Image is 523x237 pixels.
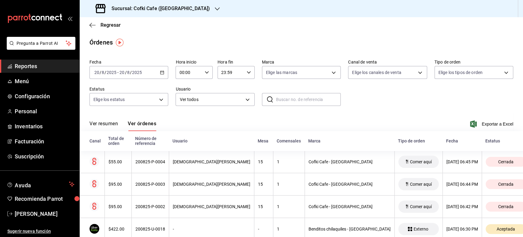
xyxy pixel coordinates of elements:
[17,40,66,47] span: Pregunta a Parrot AI
[434,60,513,64] label: Tipo de orden
[348,60,427,64] label: Canal de venta
[258,227,269,231] div: -
[180,96,243,103] span: Ver todos
[411,227,431,231] span: Externo
[7,37,75,50] button: Pregunta a Parrot AI
[258,204,269,209] div: 15
[446,182,478,187] div: [DATE] 06:44 PM
[116,39,123,46] img: Tooltip marker
[446,227,478,231] div: [DATE] 06:30 PM
[173,204,250,209] div: [DEMOGRAPHIC_DATA][PERSON_NAME]
[119,70,125,75] input: --
[15,152,74,161] span: Suscripción
[496,182,516,187] span: Cerrada
[67,16,72,21] button: open_drawer_menu
[173,159,250,164] div: [DEMOGRAPHIC_DATA][PERSON_NAME]
[218,60,255,64] label: Hora fin
[106,70,117,75] input: ----
[438,69,483,76] span: Elige los tipos de orden
[276,93,341,106] input: Buscar no. de referencia
[135,159,165,164] div: 200825-P-0004
[89,22,121,28] button: Regresar
[89,60,168,64] label: Fecha
[496,204,516,209] span: Cerrada
[277,227,301,231] div: 1
[309,182,391,187] div: Cofki Cafe - [GEOGRAPHIC_DATA]
[7,228,74,235] span: Sugerir nueva función
[135,204,165,209] div: 200825-P-0002
[262,60,341,64] label: Marca
[173,227,250,231] div: -
[446,204,478,209] div: [DATE] 06:42 PM
[100,22,121,28] span: Regresar
[446,138,478,143] div: Fecha
[130,70,132,75] span: /
[176,87,254,91] label: Usuario
[15,210,74,218] span: [PERSON_NAME]
[407,159,434,164] span: Comer aquí
[172,138,250,143] div: Usuario
[108,159,128,164] div: $55.00
[15,122,74,130] span: Inventarios
[15,92,74,100] span: Configuración
[15,77,74,85] span: Menú
[135,182,165,187] div: 200825-P-0003
[100,70,101,75] span: /
[89,38,113,47] div: Órdenes
[89,121,156,131] div: navigation tabs
[135,227,165,231] div: 200825-U-0018
[309,204,391,209] div: Cofki Cafe - [GEOGRAPHIC_DATA]
[107,5,210,12] h3: Sucursal: Cofki Cafe ([GEOGRAPHIC_DATA])
[446,159,478,164] div: [DATE] 06:45 PM
[494,227,517,231] span: Aceptada
[308,138,391,143] div: Marca
[398,138,439,143] div: Tipo de orden
[496,159,516,164] span: Cerrada
[125,70,127,75] span: /
[266,69,297,76] span: Elige las marcas
[117,70,119,75] span: -
[108,227,128,231] div: $422.00
[352,69,401,76] span: Elige los canales de venta
[108,204,128,209] div: $95.00
[173,182,250,187] div: [DEMOGRAPHIC_DATA][PERSON_NAME]
[277,204,301,209] div: 1
[89,121,118,131] button: Ver resumen
[132,70,142,75] input: ----
[108,136,128,146] div: Total de orden
[4,45,75,51] a: Pregunta a Parrot AI
[15,195,74,203] span: Recomienda Parrot
[309,227,391,231] div: Benditos chilaquiles - [GEOGRAPHIC_DATA]
[135,136,165,146] div: Número de referencia
[94,70,100,75] input: --
[15,137,74,146] span: Facturación
[277,182,301,187] div: 1
[407,204,434,209] span: Comer aquí
[407,182,434,187] span: Comer aquí
[101,70,104,75] input: --
[471,120,513,128] button: Exportar a Excel
[15,62,74,70] span: Reportes
[176,60,213,64] label: Hora inicio
[93,96,125,103] span: Elige los estatus
[128,121,156,131] button: Ver órdenes
[89,87,168,91] label: Estatus
[108,182,128,187] div: $95.00
[309,159,391,164] div: Cofki Cafe - [GEOGRAPHIC_DATA]
[258,159,269,164] div: 15
[258,182,269,187] div: 15
[127,70,130,75] input: --
[104,70,106,75] span: /
[258,138,269,143] div: Mesa
[15,181,66,188] span: Ayuda
[15,107,74,115] span: Personal
[277,138,301,143] div: Comensales
[89,138,101,143] div: Canal
[277,159,301,164] div: 1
